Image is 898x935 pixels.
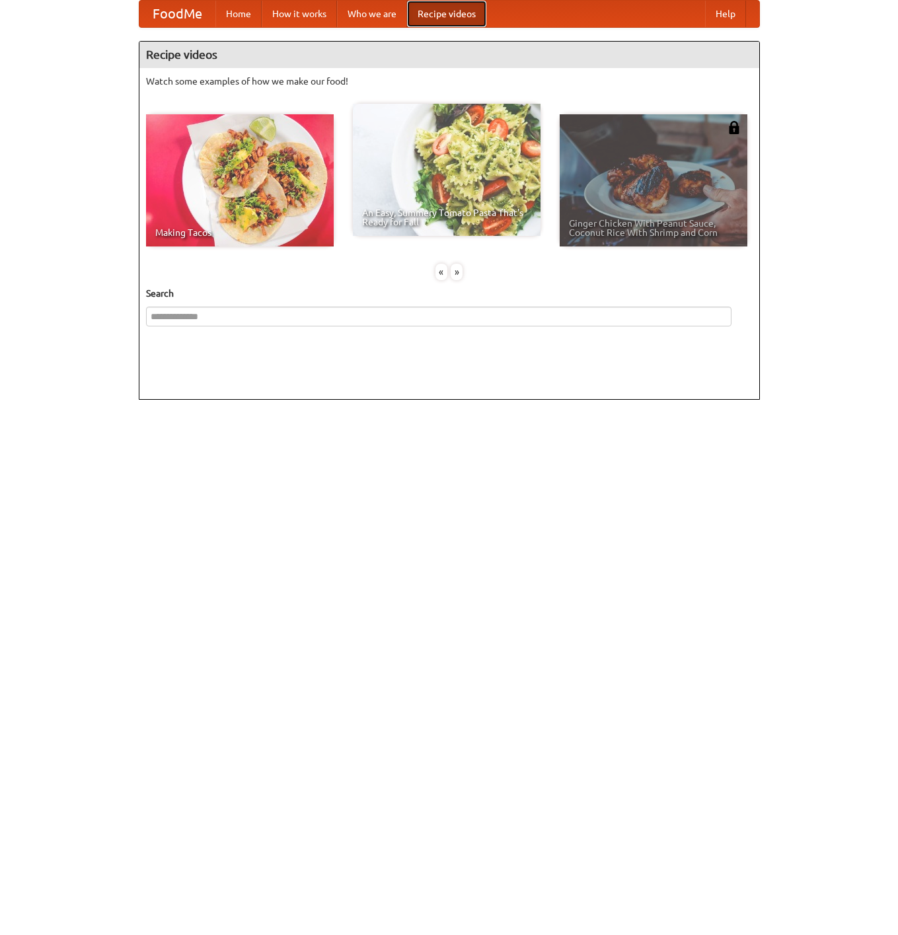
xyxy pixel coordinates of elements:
a: Recipe videos [407,1,486,27]
h5: Search [146,287,753,300]
a: Making Tacos [146,114,334,246]
img: 483408.png [728,121,741,134]
a: An Easy, Summery Tomato Pasta That's Ready for Fall [353,104,541,236]
a: Who we are [337,1,407,27]
a: FoodMe [139,1,215,27]
a: Home [215,1,262,27]
span: An Easy, Summery Tomato Pasta That's Ready for Fall [362,208,531,227]
a: How it works [262,1,337,27]
span: Making Tacos [155,228,324,237]
div: » [451,264,463,280]
p: Watch some examples of how we make our food! [146,75,753,88]
a: Help [705,1,746,27]
h4: Recipe videos [139,42,759,68]
div: « [435,264,447,280]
